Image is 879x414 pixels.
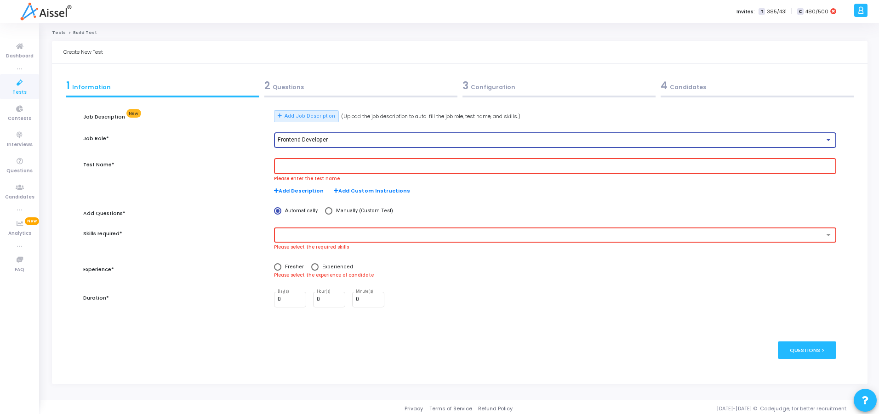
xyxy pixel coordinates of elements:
a: Refund Policy [478,405,513,413]
label: Duration* [83,294,109,302]
span: Contests [8,115,31,123]
span: 480/500 [805,8,828,16]
span: New [25,217,39,225]
label: Job Description [83,113,141,121]
nav: breadcrumb [52,30,868,36]
span: T [759,8,765,15]
a: Terms of Service [429,405,472,413]
span: | [791,6,793,16]
div: Configuration [462,78,656,93]
span: Fresher [281,263,304,271]
span: Interviews [7,141,33,149]
div: Candidates [661,78,854,93]
button: Add Job Description [274,110,339,122]
span: FAQ [15,266,24,274]
span: Experienced [319,263,353,271]
span: 385/431 [767,8,787,16]
a: Tests [52,30,66,35]
div: Please enter the test name [274,176,836,182]
span: Analytics [8,230,31,238]
span: 3 [462,79,468,93]
div: [DATE]-[DATE] © Codejudge, for better recruitment. [513,405,868,413]
span: Add Description [274,187,324,195]
span: Tests [12,89,27,96]
label: Experience* [83,266,114,273]
span: Manually (Custom Test) [332,207,393,215]
span: 2 [264,79,270,93]
label: Job Role* [83,135,109,142]
span: Add Job Description [285,113,335,120]
span: 4 [661,79,668,93]
img: logo [20,2,71,21]
label: Test Name* [83,161,114,169]
span: New [126,109,141,118]
span: Automatically [281,207,318,215]
label: Add Questions* [83,210,126,217]
span: Build Test [73,30,97,35]
div: Questions [264,78,457,93]
span: Add Custom Instructions [334,187,410,195]
div: Information [66,78,259,93]
div: Create New Test [63,41,103,63]
span: 1 [66,79,70,93]
a: 2Questions [262,75,460,100]
a: 1Information [63,75,262,100]
span: (Upload the job description to auto-fill the job role, test name, and skills.) [341,113,520,120]
a: 4Candidates [658,75,856,100]
span: Frontend Developer [278,136,328,143]
label: Skills required* [83,230,122,238]
span: Dashboard [6,52,34,60]
a: 3Configuration [460,75,658,100]
div: Please select the experience of candidate [274,272,836,279]
span: C [797,8,803,15]
label: Invites: [736,8,755,16]
a: Privacy [405,405,423,413]
span: Questions [6,167,33,175]
span: Candidates [5,193,34,201]
div: Questions > [778,341,836,358]
div: Please select the required skills [274,244,836,251]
